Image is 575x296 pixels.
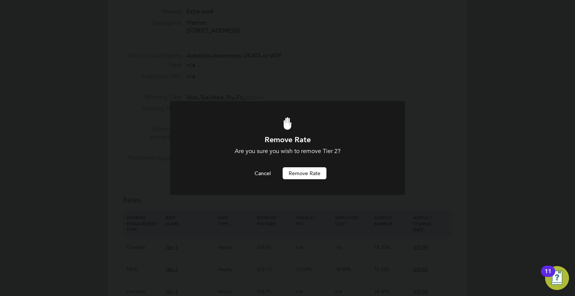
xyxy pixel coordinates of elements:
button: Remove rate [283,167,326,179]
button: Cancel [249,167,277,179]
div: Are you sure you wish to remove Tier 2? [190,147,385,155]
h1: Remove Rate [190,135,385,144]
div: 11 [545,271,551,281]
button: Open Resource Center, 11 new notifications [545,266,569,290]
